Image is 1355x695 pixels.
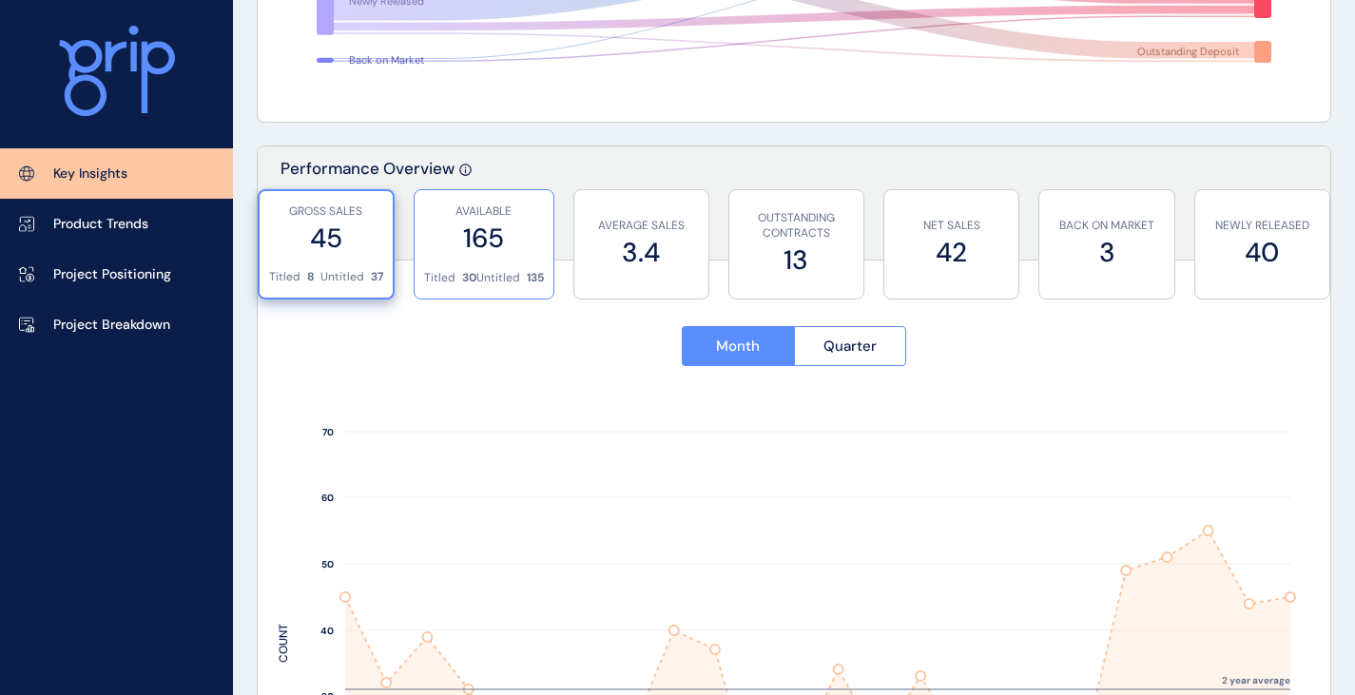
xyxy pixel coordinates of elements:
p: Titled [269,269,300,285]
p: AVERAGE SALES [584,218,699,234]
button: Quarter [794,326,907,366]
p: 8 [307,269,315,285]
label: 3 [1049,234,1164,271]
text: COUNT [276,624,291,663]
p: Key Insights [53,164,127,183]
text: 70 [322,426,334,438]
p: Performance Overview [281,158,455,260]
text: 60 [321,492,334,504]
button: Month [682,326,794,366]
text: 2 year average [1222,674,1290,686]
p: Titled [424,270,455,286]
label: 42 [894,234,1009,271]
p: 135 [527,270,544,286]
p: Untitled [476,270,520,286]
p: BACK ON MARKET [1049,218,1164,234]
p: 37 [371,269,383,285]
label: 40 [1205,234,1320,271]
label: 165 [424,220,544,257]
label: 45 [269,220,383,257]
label: 13 [739,241,854,279]
p: NET SALES [894,218,1009,234]
p: OUTSTANDING CONTRACTS [739,210,854,242]
p: GROSS SALES [269,203,383,220]
p: Product Trends [53,215,148,234]
span: Quarter [823,337,877,356]
p: NEWLY RELEASED [1205,218,1320,234]
span: Month [716,337,760,356]
p: 30 [462,270,476,286]
p: Project Breakdown [53,316,170,335]
label: 3.4 [584,234,699,271]
p: AVAILABLE [424,203,544,220]
text: 40 [320,625,334,637]
text: 50 [321,558,334,570]
p: Project Positioning [53,265,171,284]
p: Untitled [320,269,364,285]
